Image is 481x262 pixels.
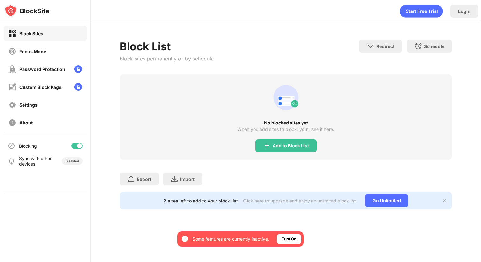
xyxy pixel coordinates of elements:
[181,235,189,243] img: error-circle-white.svg
[365,194,408,207] div: Go Unlimited
[19,49,46,54] div: Focus Mode
[137,176,151,182] div: Export
[19,67,65,72] div: Password Protection
[8,30,16,38] img: block-on.svg
[192,236,269,242] div: Some features are currently inactive.
[8,65,16,73] img: password-protection-off.svg
[400,5,443,18] div: animation
[164,198,239,203] div: 2 sites left to add to your block list.
[180,176,195,182] div: Import
[19,84,61,90] div: Custom Block Page
[8,47,16,55] img: focus-off.svg
[424,44,444,49] div: Schedule
[4,4,49,17] img: logo-blocksite.svg
[19,156,52,166] div: Sync with other devices
[376,44,394,49] div: Redirect
[19,120,33,125] div: About
[19,102,38,108] div: Settings
[19,31,43,36] div: Block Sites
[237,127,334,132] div: When you add sites to block, you’ll see it here.
[19,143,37,149] div: Blocking
[282,236,296,242] div: Turn On
[271,82,301,113] div: animation
[243,198,357,203] div: Click here to upgrade and enjoy an unlimited block list.
[8,101,16,109] img: settings-off.svg
[66,159,79,163] div: Disabled
[8,142,15,150] img: blocking-icon.svg
[74,83,82,91] img: lock-menu.svg
[8,157,15,165] img: sync-icon.svg
[120,55,214,62] div: Block sites permanently or by schedule
[442,198,447,203] img: x-button.svg
[8,119,16,127] img: about-off.svg
[273,143,309,148] div: Add to Block List
[74,65,82,73] img: lock-menu.svg
[120,40,214,53] div: Block List
[8,83,16,91] img: customize-block-page-off.svg
[120,120,452,125] div: No blocked sites yet
[458,9,471,14] div: Login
